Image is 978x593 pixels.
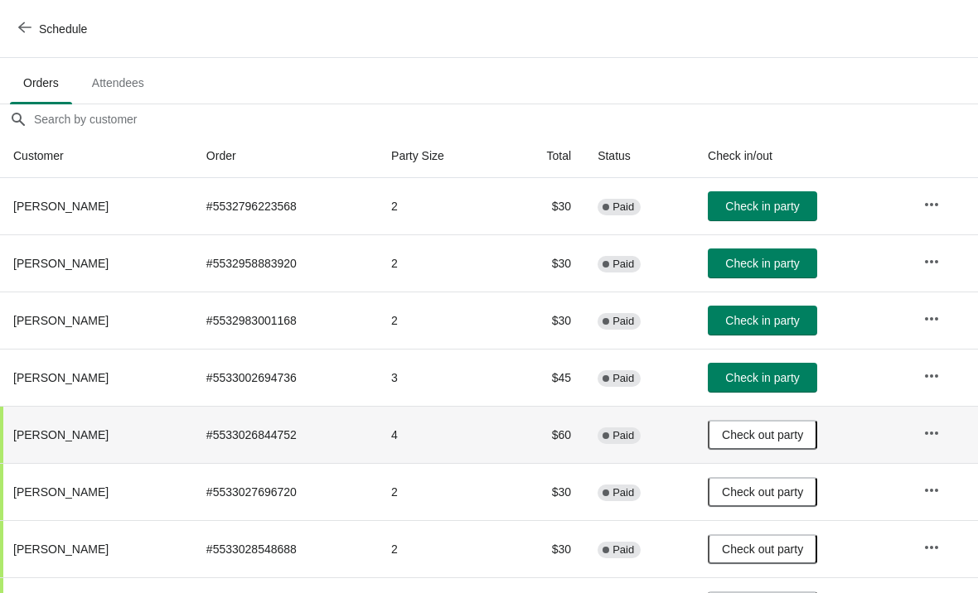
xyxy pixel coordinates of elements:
span: Check in party [725,371,799,384]
button: Schedule [8,14,100,44]
button: Check out party [708,534,817,564]
td: # 5532983001168 [193,292,378,349]
button: Check in party [708,306,817,335]
td: 2 [378,178,504,234]
span: [PERSON_NAME] [13,200,109,213]
td: $30 [504,178,584,234]
td: 2 [378,234,504,292]
td: # 5533027696720 [193,463,378,520]
span: Paid [612,486,634,499]
span: [PERSON_NAME] [13,314,109,327]
button: Check in party [708,191,817,221]
span: [PERSON_NAME] [13,542,109,556]
span: Check in party [725,257,799,270]
span: Paid [612,258,634,271]
th: Order [193,134,378,178]
td: $30 [504,234,584,292]
td: 2 [378,463,504,520]
span: [PERSON_NAME] [13,428,109,441]
td: $30 [504,292,584,349]
button: Check out party [708,420,817,450]
td: $45 [504,349,584,406]
span: Check out party [722,542,803,556]
span: Check in party [725,200,799,213]
span: Paid [612,372,634,385]
td: 2 [378,292,504,349]
span: [PERSON_NAME] [13,371,109,384]
th: Party Size [378,134,504,178]
button: Check in party [708,363,817,393]
span: [PERSON_NAME] [13,257,109,270]
span: Check out party [722,485,803,499]
span: Paid [612,200,634,214]
td: # 5533028548688 [193,520,378,577]
td: # 5533026844752 [193,406,378,463]
span: Orders [10,68,72,98]
span: Paid [612,315,634,328]
td: $60 [504,406,584,463]
button: Check out party [708,477,817,507]
button: Check in party [708,248,817,278]
input: Search by customer [33,104,978,134]
span: Paid [612,429,634,442]
span: Check out party [722,428,803,441]
td: # 5533002694736 [193,349,378,406]
td: $30 [504,520,584,577]
td: 3 [378,349,504,406]
td: 4 [378,406,504,463]
td: # 5532958883920 [193,234,378,292]
td: $30 [504,463,584,520]
span: [PERSON_NAME] [13,485,109,499]
th: Total [504,134,584,178]
th: Status [584,134,695,178]
span: Check in party [725,314,799,327]
span: Paid [612,543,634,557]
td: 2 [378,520,504,577]
span: Schedule [39,22,87,36]
td: # 5532796223568 [193,178,378,234]
th: Check in/out [695,134,910,178]
span: Attendees [79,68,157,98]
